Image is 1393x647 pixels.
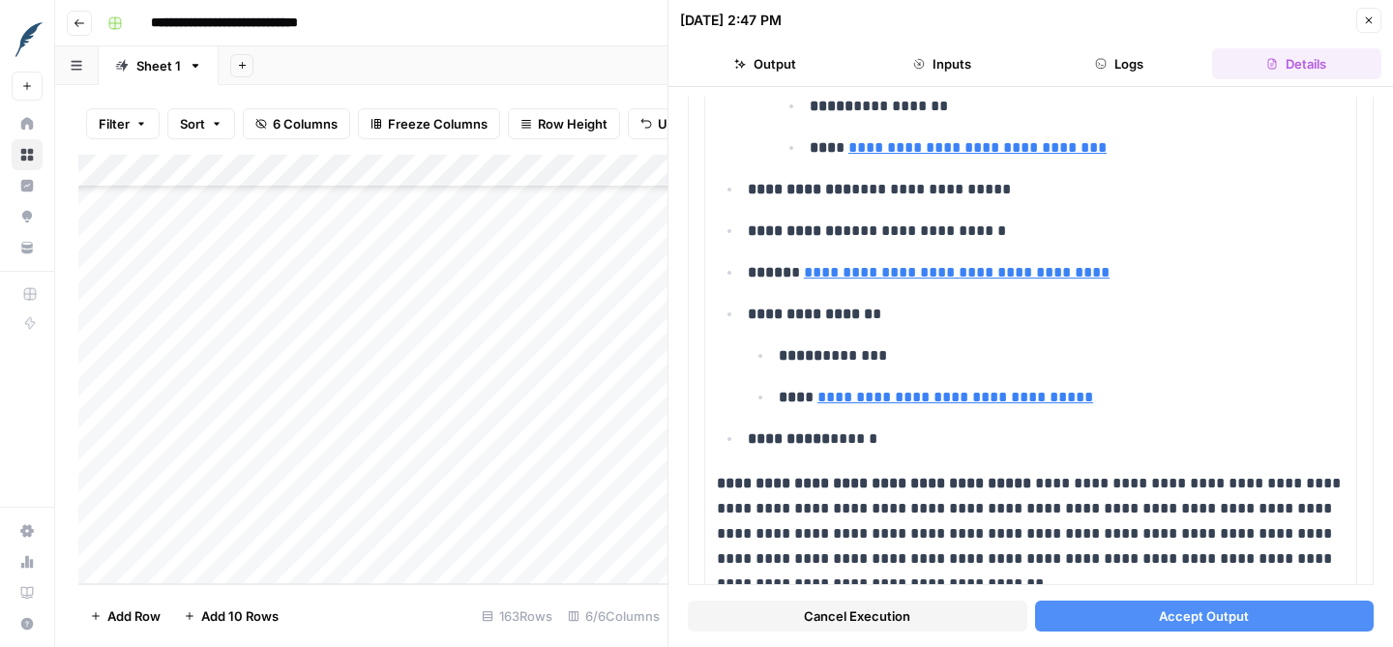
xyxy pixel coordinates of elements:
[77,114,173,127] div: Domain Overview
[107,606,161,626] span: Add Row
[538,114,608,133] span: Row Height
[136,56,181,75] div: Sheet 1
[99,114,130,133] span: Filter
[180,114,205,133] span: Sort
[167,108,235,139] button: Sort
[99,46,219,85] a: Sheet 1
[12,608,43,639] button: Help + Support
[172,601,290,632] button: Add 10 Rows
[388,114,488,133] span: Freeze Columns
[508,108,620,139] button: Row Height
[12,108,43,139] a: Home
[12,139,43,170] a: Browse
[217,114,319,127] div: Keywords by Traffic
[358,108,500,139] button: Freeze Columns
[31,31,46,46] img: logo_orange.svg
[12,232,43,263] a: Your Data
[12,515,43,546] a: Settings
[12,22,46,57] img: FreeWill Logo
[78,601,172,632] button: Add Row
[688,601,1027,632] button: Cancel Execution
[86,108,160,139] button: Filter
[628,108,703,139] button: Undo
[680,11,782,30] div: [DATE] 2:47 PM
[56,112,72,128] img: tab_domain_overview_orange.svg
[12,546,43,577] a: Usage
[201,606,279,626] span: Add 10 Rows
[1035,48,1204,79] button: Logs
[857,48,1026,79] button: Inputs
[1035,601,1375,632] button: Accept Output
[243,108,350,139] button: 6 Columns
[12,170,43,201] a: Insights
[1212,48,1381,79] button: Details
[658,114,691,133] span: Undo
[1159,606,1249,626] span: Accept Output
[560,601,667,632] div: 6/6 Columns
[12,201,43,232] a: Opportunities
[54,31,95,46] div: v 4.0.25
[195,112,211,128] img: tab_keywords_by_traffic_grey.svg
[12,15,43,64] button: Workspace: FreeWill
[31,50,46,66] img: website_grey.svg
[804,606,910,626] span: Cancel Execution
[12,577,43,608] a: Learning Hub
[50,50,213,66] div: Domain: [DOMAIN_NAME]
[273,114,338,133] span: 6 Columns
[474,601,560,632] div: 163 Rows
[680,48,849,79] button: Output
